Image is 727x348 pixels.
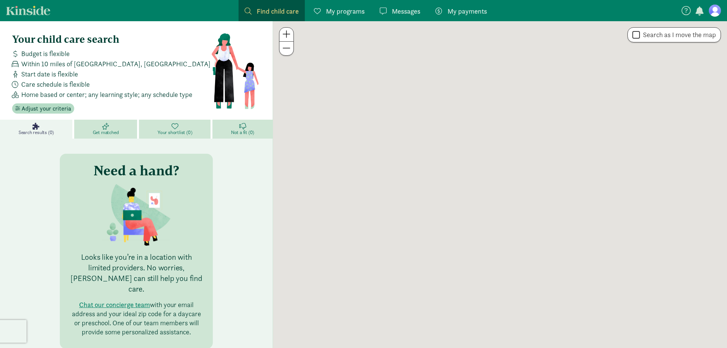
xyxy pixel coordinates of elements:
a: Your shortlist (0) [139,120,212,139]
span: My payments [448,6,487,16]
span: Get matched [93,130,119,136]
span: Find child care [257,6,299,16]
a: Kinside [6,6,50,15]
span: Home based or center; any learning style; any schedule type [21,89,192,100]
span: Your shortlist (0) [158,130,192,136]
p: Looks like you’re in a location with limited providers. No worries, [PERSON_NAME] can still help ... [69,252,204,294]
span: Search results (0) [19,130,54,136]
span: Start date is flexible [21,69,78,79]
a: Get matched [74,120,139,139]
button: Adjust your criteria [12,103,74,114]
span: Within 10 miles of [GEOGRAPHIC_DATA], [GEOGRAPHIC_DATA] [21,59,211,69]
span: Budget is flexible [21,48,70,59]
button: Chat our concierge team [79,300,150,309]
label: Search as I move the map [640,30,716,39]
p: with your email address and your ideal zip code for a daycare or preschool. One of our team membe... [69,300,204,337]
a: Not a fit (0) [212,120,273,139]
span: Messages [392,6,420,16]
span: Care schedule is flexible [21,79,90,89]
h4: Your child care search [12,33,211,45]
span: Not a fit (0) [231,130,254,136]
span: My programs [326,6,365,16]
span: Adjust your criteria [22,104,71,113]
h3: Need a hand? [94,163,179,178]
